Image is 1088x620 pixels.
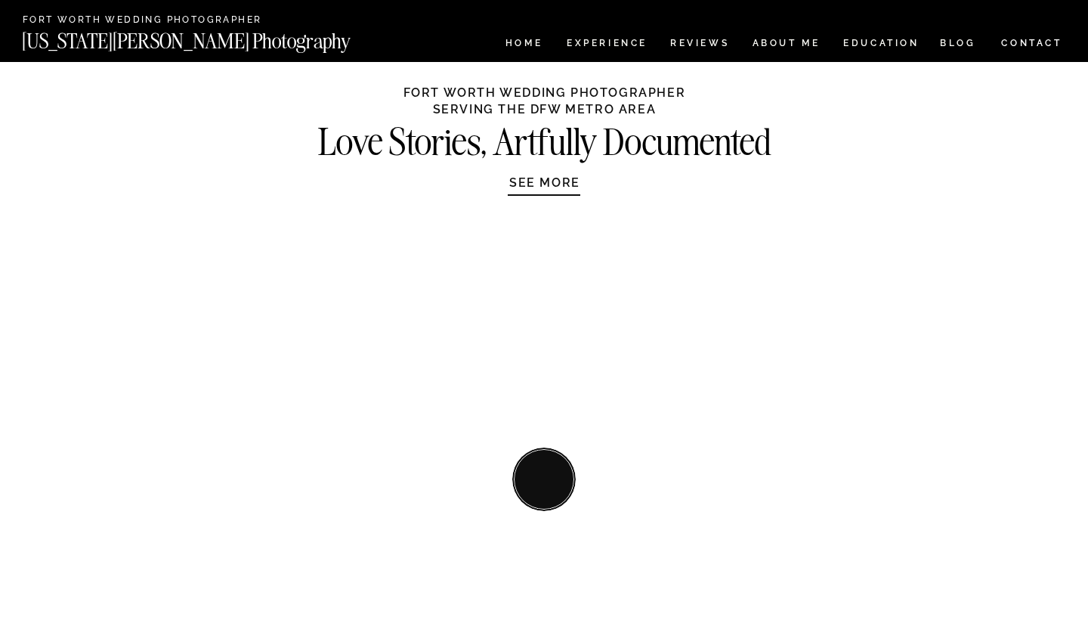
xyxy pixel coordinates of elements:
[23,15,332,26] a: Fort Worth Wedding Photographer
[940,39,976,51] a: BLOG
[842,39,921,51] a: EDUCATION
[473,175,617,190] a: SEE MORE
[22,31,401,44] a: [US_STATE][PERSON_NAME] Photography
[403,85,686,115] h1: Fort Worth WEDDING PHOTOGRAPHER ServIng The DFW Metro Area
[502,39,546,51] a: HOME
[285,125,804,154] h2: Love Stories, Artfully Documented
[1000,35,1063,51] a: CONTACT
[567,39,646,51] a: Experience
[752,39,821,51] a: ABOUT ME
[670,39,727,51] a: REVIEWS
